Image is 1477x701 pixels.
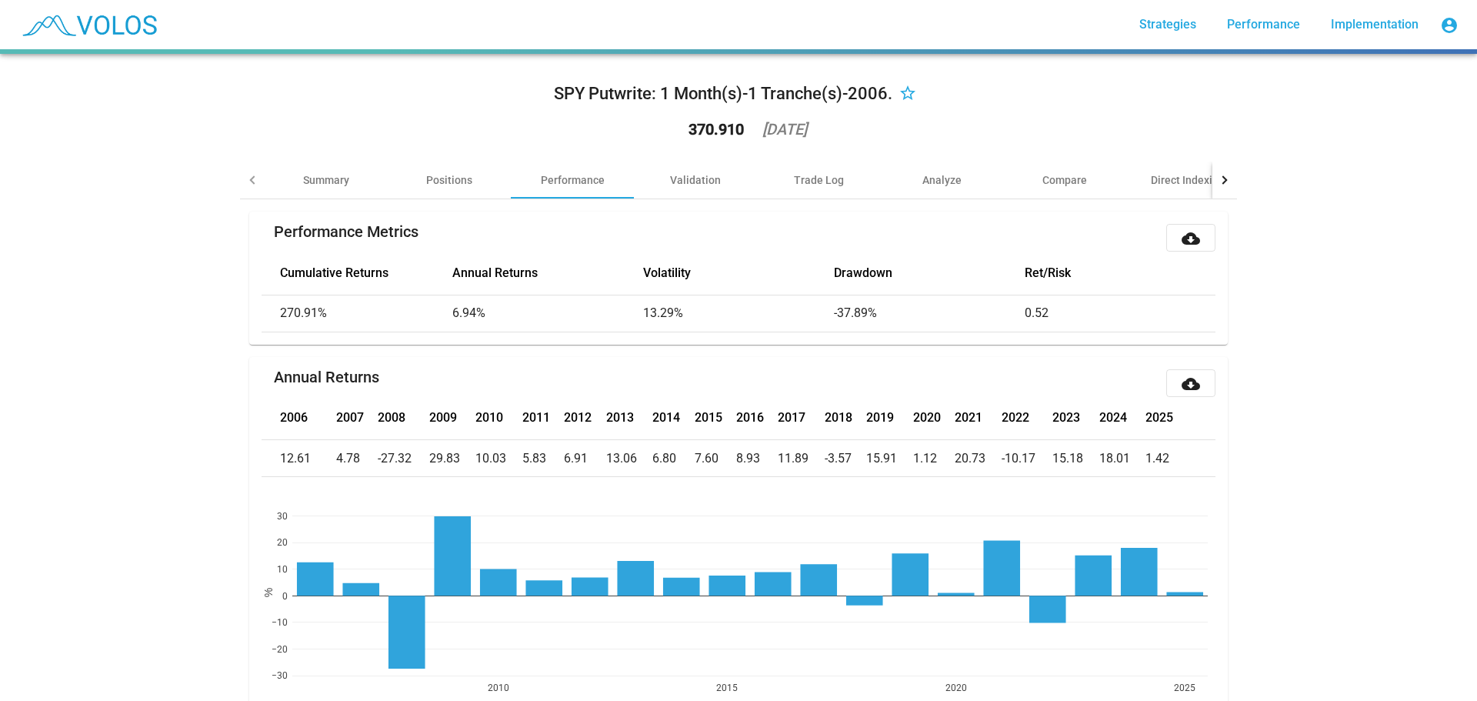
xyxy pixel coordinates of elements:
mat-icon: account_circle [1440,16,1459,35]
mat-icon: cloud_download [1182,375,1200,393]
td: 20.73 [955,440,1001,477]
th: 2015 [695,397,736,440]
td: 6.91 [564,440,605,477]
div: Performance [541,172,605,188]
th: 2018 [825,397,866,440]
th: 2008 [378,397,429,440]
div: Trade Log [794,172,844,188]
th: Drawdown [834,252,1025,295]
th: Volatility [643,252,834,295]
td: 5.83 [522,440,564,477]
a: Strategies [1127,11,1209,38]
div: Summary [303,172,349,188]
th: 2024 [1099,397,1145,440]
td: 15.91 [866,440,912,477]
th: 2007 [336,397,378,440]
td: 7.60 [695,440,736,477]
div: SPY Putwrite: 1 Month(s)-1 Tranche(s)-2006. [554,82,892,106]
td: 18.01 [1099,440,1145,477]
td: 4.78 [336,440,378,477]
td: -37.89% [834,295,1025,332]
td: 1.12 [913,440,955,477]
td: 10.03 [475,440,522,477]
td: 29.83 [429,440,475,477]
td: 270.91% [262,295,452,332]
td: 6.80 [652,440,694,477]
td: -3.57 [825,440,866,477]
th: Cumulative Returns [262,252,452,295]
span: Implementation [1331,17,1419,32]
td: 1.42 [1145,440,1215,477]
th: Ret/Risk [1025,252,1215,295]
th: 2016 [736,397,778,440]
span: Performance [1227,17,1300,32]
th: Annual Returns [452,252,643,295]
th: 2012 [564,397,605,440]
mat-icon: cloud_download [1182,229,1200,248]
td: -27.32 [378,440,429,477]
th: 2006 [262,397,336,440]
td: 13.29% [643,295,834,332]
div: [DATE] [762,122,807,137]
div: Validation [670,172,721,188]
div: Analyze [922,172,962,188]
th: 2010 [475,397,522,440]
div: Positions [426,172,472,188]
th: 2022 [1002,397,1053,440]
th: 2011 [522,397,564,440]
th: 2013 [606,397,652,440]
mat-card-title: Performance Metrics [274,224,418,239]
td: 12.61 [262,440,336,477]
div: Direct Indexing [1151,172,1225,188]
td: -10.17 [1002,440,1053,477]
td: 15.18 [1052,440,1099,477]
th: 2017 [778,397,824,440]
mat-card-title: Annual Returns [274,369,379,385]
th: 2009 [429,397,475,440]
div: Compare [1042,172,1087,188]
span: Strategies [1139,17,1196,32]
div: 370.910 [688,122,744,137]
td: 6.94% [452,295,643,332]
th: 2023 [1052,397,1099,440]
a: Implementation [1319,11,1431,38]
th: 2019 [866,397,912,440]
td: 11.89 [778,440,824,477]
th: 2025 [1145,397,1215,440]
mat-icon: star_border [899,85,917,104]
th: 2021 [955,397,1001,440]
a: Performance [1215,11,1312,38]
td: 8.93 [736,440,778,477]
td: 0.52 [1025,295,1215,332]
td: 13.06 [606,440,652,477]
th: 2014 [652,397,694,440]
img: blue_transparent.png [12,5,165,44]
th: 2020 [913,397,955,440]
